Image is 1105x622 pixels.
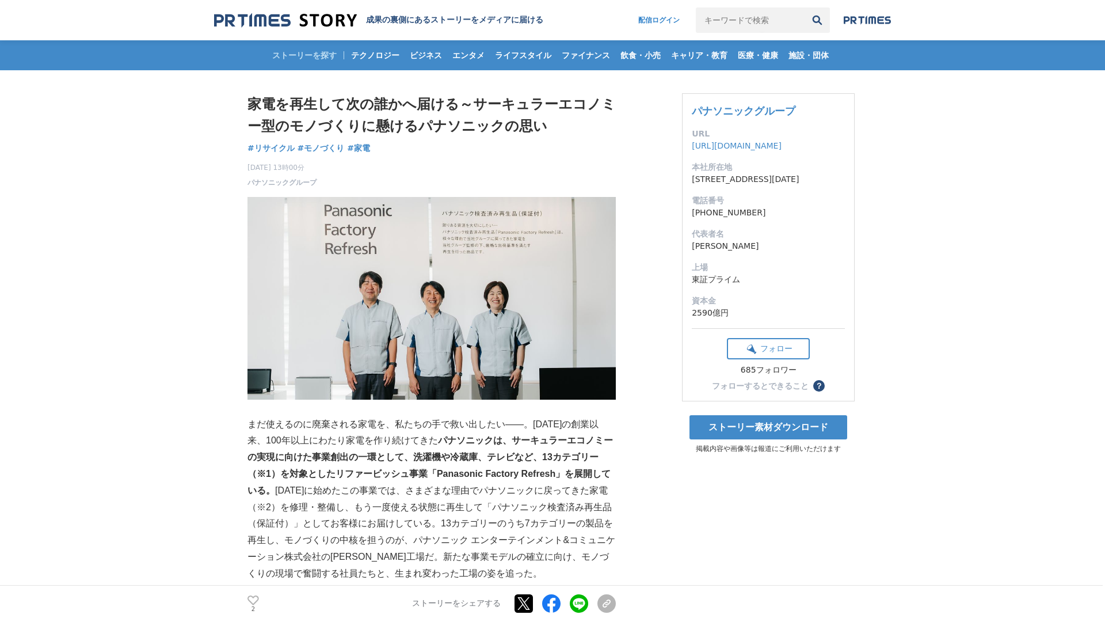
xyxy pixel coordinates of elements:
[298,143,345,153] span: #モノづくり
[490,50,556,60] span: ライフスタイル
[712,382,809,390] div: フォローするとできること
[366,15,543,25] h2: 成果の裏側にあるストーリーをメディアに届ける
[682,444,855,454] p: 掲載内容や画像等は報道にご利用いただけます
[692,161,845,173] dt: 本社所在地
[405,40,447,70] a: ビジネス
[247,416,616,582] p: まだ使えるのに廃棄される家電を、私たちの手で救い出したい――。[DATE]の創業以来、100年以上にわたり家電を作り続けてきた [DATE]に始めたこの事業では、さまざまな理由でパナソニックに戻...
[247,606,259,612] p: 2
[346,50,404,60] span: テクノロジー
[247,93,616,138] h1: 家電を再生して次の誰かへ届ける～サーキュラーエコノミー型のモノづくりに懸けるパナソニックの思い
[733,50,783,60] span: 医療・健康
[692,173,845,185] dd: [STREET_ADDRESS][DATE]
[692,128,845,140] dt: URL
[448,40,489,70] a: エンタメ
[247,162,317,173] span: [DATE] 13時00分
[815,382,823,390] span: ？
[557,50,615,60] span: ファイナンス
[727,365,810,376] div: 685フォロワー
[692,105,795,117] a: パナソニックグループ
[247,143,295,153] span: #リサイクル
[805,7,830,33] button: 検索
[813,380,825,392] button: ？
[727,338,810,359] button: フォロー
[692,240,845,252] dd: [PERSON_NAME]
[692,274,845,286] dd: 東証プライム
[696,7,805,33] input: キーワードで検索
[733,40,783,70] a: 医療・健康
[247,142,295,154] a: #リサイクル
[405,50,447,60] span: ビジネス
[692,195,845,207] dt: 電話番号
[616,40,665,70] a: 飲食・小売
[692,295,845,307] dt: 資本金
[347,142,370,154] a: #家電
[692,207,845,219] dd: [PHONE_NUMBER]
[247,177,317,188] a: パナソニックグループ
[490,40,556,70] a: ライフスタイル
[692,307,845,319] dd: 2590億円
[666,50,732,60] span: キャリア・教育
[346,40,404,70] a: テクノロジー
[784,40,833,70] a: 施設・団体
[784,50,833,60] span: 施設・団体
[616,50,665,60] span: 飲食・小売
[412,599,501,609] p: ストーリーをシェアする
[627,7,691,33] a: 配信ログイン
[214,13,357,28] img: 成果の裏側にあるストーリーをメディアに届ける
[557,40,615,70] a: ファイナンス
[692,261,845,274] dt: 上場
[247,197,616,400] img: thumbnail_8b93da20-846d-11f0-b3f6-63d438e80013.jpg
[692,141,782,150] a: [URL][DOMAIN_NAME]
[298,142,345,154] a: #モノづくり
[689,415,847,439] a: ストーリー素材ダウンロード
[347,143,370,153] span: #家電
[666,40,732,70] a: キャリア・教育
[214,13,543,28] a: 成果の裏側にあるストーリーをメディアに届ける 成果の裏側にあるストーリーをメディアに届ける
[448,50,489,60] span: エンタメ
[692,228,845,240] dt: 代表者名
[247,435,613,495] strong: パナソニックは、サーキュラーエコノミーの実現に向けた事業創出の一環として、洗濯機や冷蔵庫、テレビなど、13カテゴリー（※1）を対象としたリファービッシュ事業「Panasonic Factory ...
[844,16,891,25] img: prtimes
